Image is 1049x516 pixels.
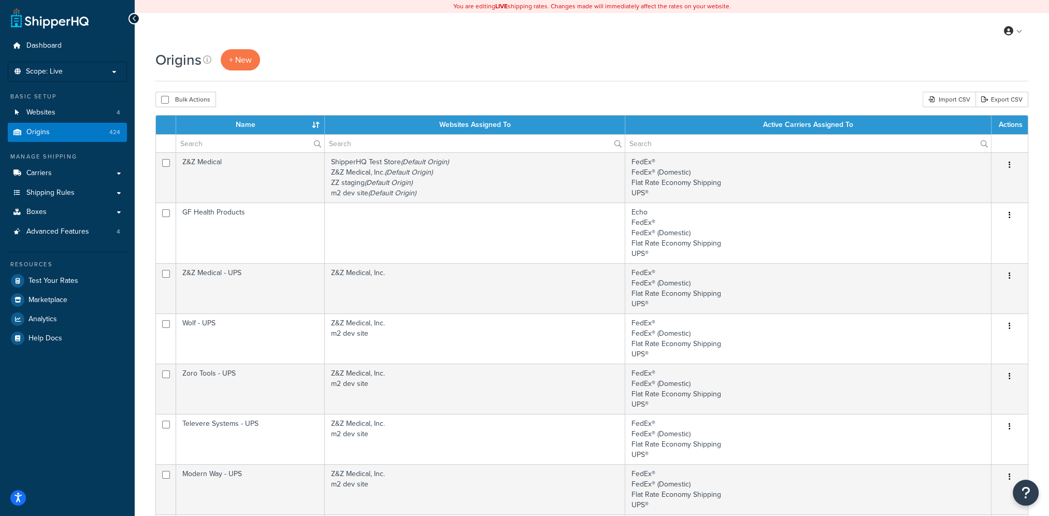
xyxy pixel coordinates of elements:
[991,116,1028,134] th: Actions
[8,203,127,222] a: Boxes
[176,313,325,364] td: Wolf - UPS
[325,464,625,514] td: Z&Z Medical, Inc. m2 dev site
[26,41,62,50] span: Dashboard
[26,208,47,217] span: Boxes
[1013,480,1039,506] button: Open Resource Center
[8,222,127,241] li: Advanced Features
[8,152,127,161] div: Manage Shipping
[155,50,202,70] h1: Origins
[229,54,252,66] span: + New
[8,103,127,122] a: Websites 4
[176,364,325,414] td: Zoro Tools - UPS
[325,135,625,152] input: Search
[8,123,127,142] a: Origins 424
[8,271,127,290] a: Test Your Rates
[368,188,416,198] i: (Default Origin)
[625,364,991,414] td: FedEx® FedEx® (Domestic) Flat Rate Economy Shipping UPS®
[495,2,508,11] b: LIVE
[625,116,991,134] th: Active Carriers Assigned To
[8,183,127,203] a: Shipping Rules
[975,92,1028,107] a: Export CSV
[28,334,62,343] span: Help Docs
[26,108,55,117] span: Websites
[28,277,78,285] span: Test Your Rates
[325,116,625,134] th: Websites Assigned To
[28,296,67,305] span: Marketplace
[8,123,127,142] li: Origins
[8,310,127,328] a: Analytics
[8,36,127,55] a: Dashboard
[365,177,412,188] i: (Default Origin)
[117,227,120,236] span: 4
[385,167,433,178] i: (Default Origin)
[625,464,991,514] td: FedEx® FedEx® (Domestic) Flat Rate Economy Shipping UPS®
[11,8,89,28] a: ShipperHQ Home
[325,313,625,364] td: Z&Z Medical, Inc. m2 dev site
[625,263,991,313] td: FedEx® FedEx® (Domestic) Flat Rate Economy Shipping UPS®
[221,49,260,70] a: + New
[8,92,127,101] div: Basic Setup
[8,260,127,269] div: Resources
[176,464,325,514] td: Modern Way - UPS
[109,128,120,137] span: 424
[176,135,324,152] input: Search
[8,329,127,348] a: Help Docs
[176,414,325,464] td: Televere Systems - UPS
[26,67,63,76] span: Scope: Live
[325,364,625,414] td: Z&Z Medical, Inc. m2 dev site
[8,103,127,122] li: Websites
[117,108,120,117] span: 4
[401,156,449,167] i: (Default Origin)
[176,263,325,313] td: Z&Z Medical - UPS
[325,263,625,313] td: Z&Z Medical, Inc.
[325,152,625,203] td: ShipperHQ Test Store Z&Z Medical, Inc. ZZ staging m2 dev site
[176,116,325,134] th: Name : activate to sort column ascending
[625,414,991,464] td: FedEx® FedEx® (Domestic) Flat Rate Economy Shipping UPS®
[625,313,991,364] td: FedEx® FedEx® (Domestic) Flat Rate Economy Shipping UPS®
[8,291,127,309] a: Marketplace
[176,203,325,263] td: GF Health Products
[8,164,127,183] a: Carriers
[625,203,991,263] td: Echo FedEx® FedEx® (Domestic) Flat Rate Economy Shipping UPS®
[625,152,991,203] td: FedEx® FedEx® (Domestic) Flat Rate Economy Shipping UPS®
[176,152,325,203] td: Z&Z Medical
[325,414,625,464] td: Z&Z Medical, Inc. m2 dev site
[26,189,75,197] span: Shipping Rules
[8,222,127,241] a: Advanced Features 4
[625,135,991,152] input: Search
[28,315,57,324] span: Analytics
[26,227,89,236] span: Advanced Features
[923,92,975,107] div: Import CSV
[26,128,50,137] span: Origins
[26,169,52,178] span: Carriers
[155,92,216,107] button: Bulk Actions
